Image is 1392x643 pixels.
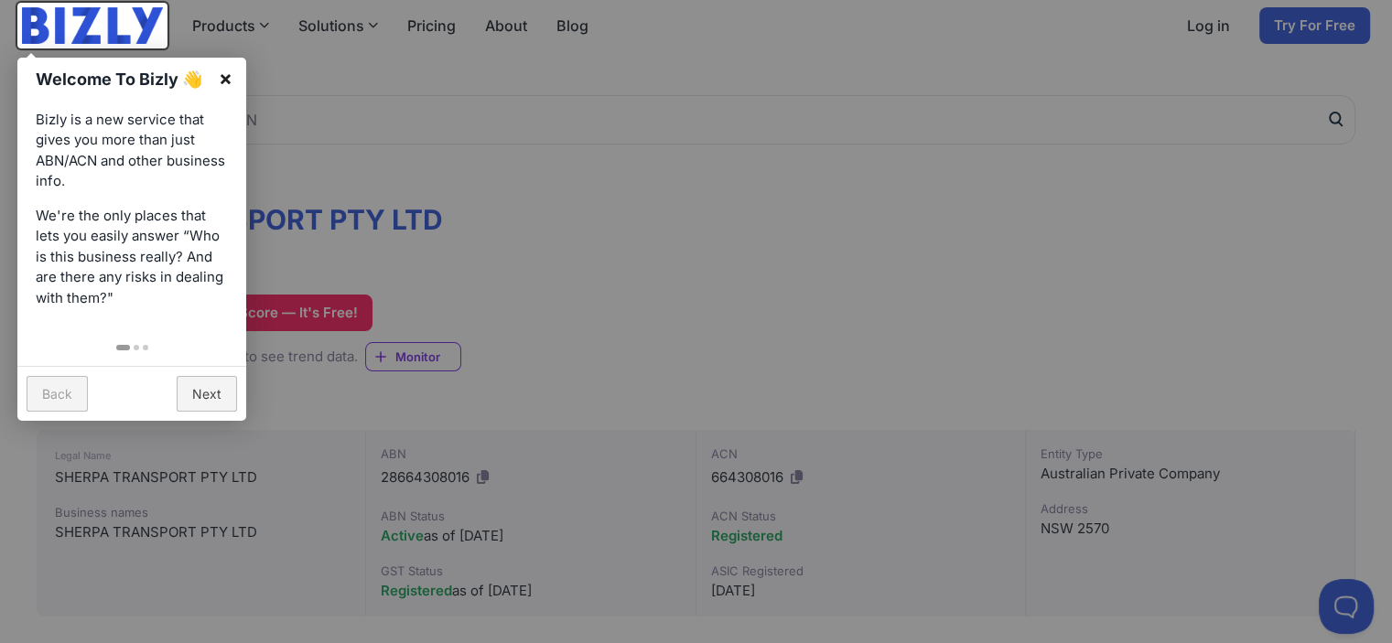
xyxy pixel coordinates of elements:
[177,376,237,412] a: Next
[36,206,228,309] p: We're the only places that lets you easily answer “Who is this business really? And are there any...
[27,376,88,412] a: Back
[36,110,228,192] p: Bizly is a new service that gives you more than just ABN/ACN and other business info.
[36,67,209,91] h1: Welcome To Bizly 👋
[205,58,246,99] a: ×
